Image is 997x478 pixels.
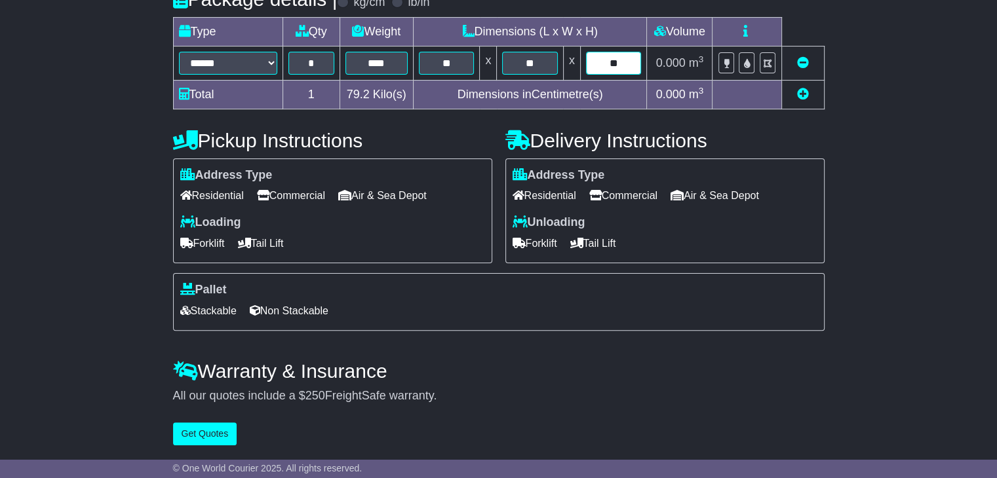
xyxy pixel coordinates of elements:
[338,185,427,206] span: Air & Sea Depot
[180,301,237,321] span: Stackable
[589,185,657,206] span: Commercial
[797,88,809,101] a: Add new item
[180,185,244,206] span: Residential
[340,80,413,109] td: Kilo(s)
[305,389,325,402] span: 250
[180,168,273,183] label: Address Type
[513,168,605,183] label: Address Type
[250,301,328,321] span: Non Stackable
[340,17,413,46] td: Weight
[173,17,283,46] td: Type
[513,215,585,230] label: Unloading
[173,463,362,473] span: © One World Courier 2025. All rights reserved.
[656,88,686,101] span: 0.000
[173,422,237,445] button: Get Quotes
[563,46,580,80] td: x
[173,130,492,151] h4: Pickup Instructions
[180,215,241,230] label: Loading
[173,389,825,403] div: All our quotes include a $ FreightSafe warranty.
[699,86,704,96] sup: 3
[413,17,647,46] td: Dimensions (L x W x H)
[513,185,576,206] span: Residential
[480,46,497,80] td: x
[238,233,284,253] span: Tail Lift
[283,17,340,46] td: Qty
[699,54,704,64] sup: 3
[656,56,686,69] span: 0.000
[689,88,704,101] span: m
[180,283,227,297] label: Pallet
[647,17,713,46] td: Volume
[513,233,557,253] span: Forklift
[413,80,647,109] td: Dimensions in Centimetre(s)
[173,360,825,382] h4: Warranty & Insurance
[347,88,370,101] span: 79.2
[797,56,809,69] a: Remove this item
[257,185,325,206] span: Commercial
[570,233,616,253] span: Tail Lift
[505,130,825,151] h4: Delivery Instructions
[689,56,704,69] span: m
[173,80,283,109] td: Total
[180,233,225,253] span: Forklift
[671,185,759,206] span: Air & Sea Depot
[283,80,340,109] td: 1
